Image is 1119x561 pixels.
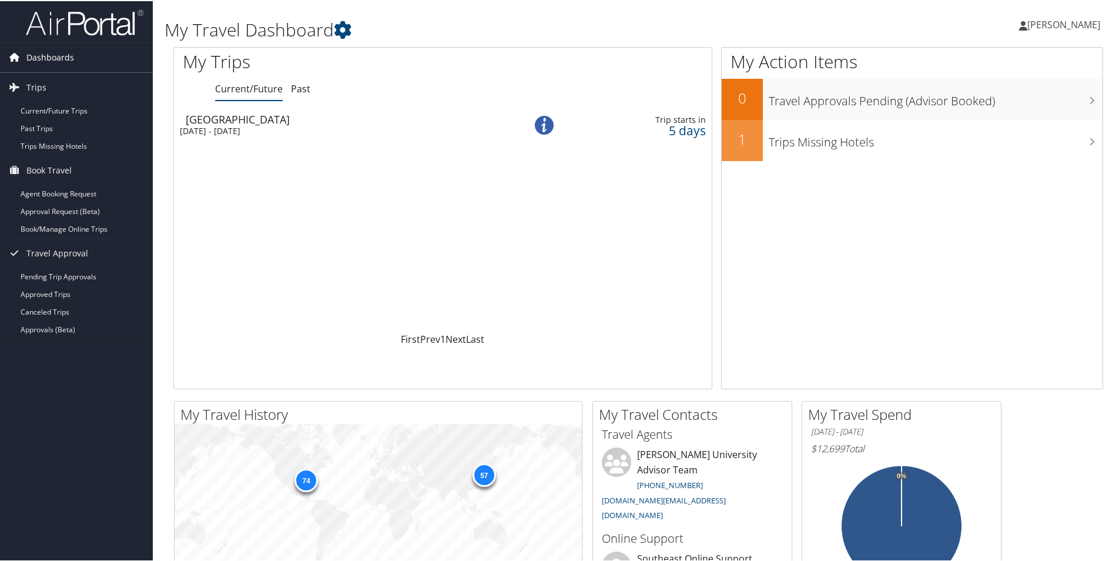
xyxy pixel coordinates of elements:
a: Past [291,81,310,94]
h6: Total [811,441,992,454]
a: [PHONE_NUMBER] [637,479,703,489]
div: Trip starts in [588,113,705,124]
a: First [401,332,420,345]
div: [DATE] - [DATE] [180,125,494,135]
span: Trips [26,72,46,101]
a: [DOMAIN_NAME][EMAIL_ADDRESS][DOMAIN_NAME] [602,494,726,520]
h2: 0 [722,87,763,107]
h3: Travel Approvals Pending (Advisor Booked) [769,86,1103,108]
span: [PERSON_NAME] [1027,17,1100,30]
tspan: 0% [897,472,906,479]
li: [PERSON_NAME] University Advisor Team [596,446,789,525]
a: [PERSON_NAME] [1019,6,1112,41]
h2: My Travel Spend [808,403,1001,423]
h1: My Trips [183,48,479,73]
h1: My Travel Dashboard [165,16,796,41]
h3: Travel Agents [602,425,783,442]
a: Prev [420,332,440,345]
a: 1Trips Missing Hotels [722,119,1103,160]
span: Book Travel [26,155,72,184]
h3: Trips Missing Hotels [769,127,1103,149]
div: 74 [294,467,318,491]
h2: My Travel History [180,403,582,423]
h2: My Travel Contacts [599,403,792,423]
h3: Online Support [602,529,783,546]
img: alert-flat-solid-info.png [535,115,554,133]
div: [GEOGRAPHIC_DATA] [186,113,500,123]
span: Travel Approval [26,238,88,267]
h2: 1 [722,128,763,148]
img: airportal-logo.png [26,8,143,35]
span: Dashboards [26,42,74,71]
a: Next [445,332,466,345]
h6: [DATE] - [DATE] [811,425,992,436]
a: Current/Future [215,81,283,94]
a: 0Travel Approvals Pending (Advisor Booked) [722,78,1103,119]
div: 57 [472,462,495,486]
span: $12,699 [811,441,845,454]
a: Last [466,332,484,345]
a: 1 [440,332,445,345]
h1: My Action Items [722,48,1103,73]
div: 5 days [588,124,705,135]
